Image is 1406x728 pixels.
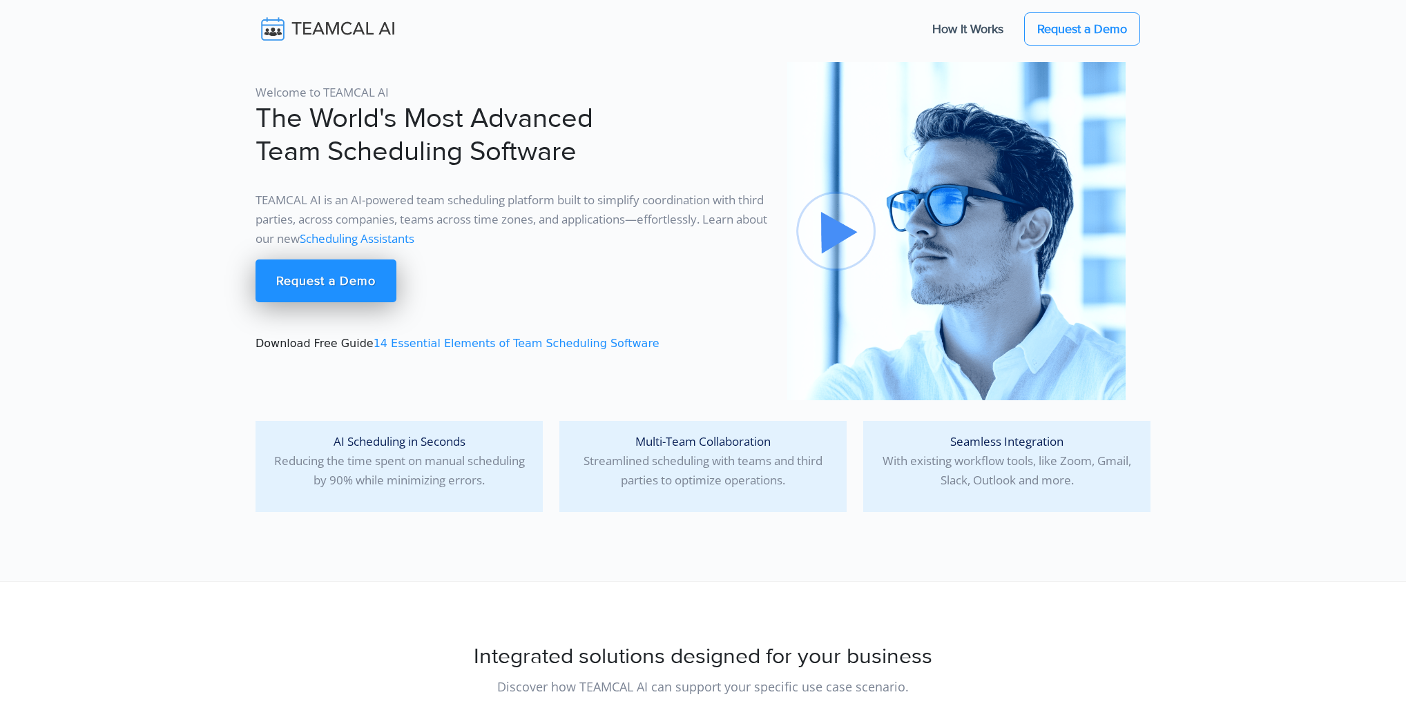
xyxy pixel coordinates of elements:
a: 14 Essential Elements of Team Scheduling Software [374,337,659,350]
h2: Integrated solutions designed for your business [256,644,1150,670]
span: Seamless Integration [950,433,1063,449]
h1: The World's Most Advanced Team Scheduling Software [256,102,771,168]
p: TEAMCAL AI is an AI-powered team scheduling platform built to simplify coordination with third pa... [256,190,771,248]
p: Welcome to TEAMCAL AI [256,83,771,102]
p: Reducing the time spent on manual scheduling by 90% while minimizing errors. [267,432,532,490]
p: Discover how TEAMCAL AI can support your specific use case scenario. [256,677,1150,696]
a: Request a Demo [256,259,396,302]
a: Request a Demo [1024,12,1140,46]
span: AI Scheduling in Seconds [334,433,465,449]
img: pic [787,62,1126,400]
div: Download Free Guide [247,62,779,400]
span: Multi-Team Collaboration [635,433,771,449]
p: Streamlined scheduling with teams and third parties to optimize operations. [570,432,836,490]
p: With existing workflow tools, like Zoom, Gmail, Slack, Outlook and more. [874,432,1139,490]
a: How It Works [918,14,1017,43]
a: Scheduling Assistants [300,230,414,246]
